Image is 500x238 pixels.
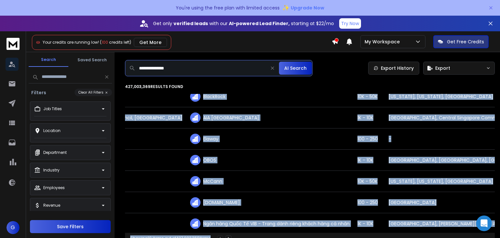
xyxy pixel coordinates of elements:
[341,20,359,27] p: Try Now
[279,62,312,75] button: AI Search
[7,38,20,50] img: logo
[190,91,350,102] div: BlackRock
[43,106,62,112] p: Job Titles
[190,197,350,208] div: [DOMAIN_NAME]
[43,128,61,133] p: Location
[229,20,290,27] strong: AI-powered Lead Finder,
[365,38,402,45] p: My Workspace
[43,39,99,45] span: Your credits are running low!
[29,89,49,96] h3: Filters
[43,203,60,208] p: Revenue
[134,38,167,47] button: Get More
[354,107,385,128] td: 1K - 10K
[354,171,385,192] td: 10K - 50K
[433,35,489,48] button: Get Free Credits
[282,3,289,12] span: ✨
[153,20,334,27] p: Get only with our starting at $22/mo
[43,150,67,155] p: Department
[291,5,324,11] span: Upgrade Now
[339,18,361,29] button: Try Now
[190,218,350,229] div: Ngân hàng Quốc Tế VIB - Trang dành riêng khách hàng cá nhân
[102,39,108,45] span: 100
[43,185,65,190] p: Employees
[7,221,20,234] button: G
[100,39,131,45] span: ( credits left)
[354,150,385,171] td: 1K - 10K
[354,192,385,213] td: 100 - 250
[447,38,484,45] p: Get Free Credits
[72,53,112,67] button: Saved Search
[190,176,350,186] div: McCann
[174,20,208,27] strong: verified leads
[354,86,385,107] td: 10K - 50K
[476,216,492,231] div: Open Intercom Messenger
[29,53,68,67] button: Search
[435,65,450,71] span: Export
[354,213,385,234] td: 1K - 10K
[354,128,385,150] td: 100 - 250
[282,1,324,14] button: ✨Upgrade Now
[190,134,350,144] div: Elaway
[176,5,280,11] p: You're using the free plan with limited access
[190,155,350,165] div: OBOS
[125,84,495,89] p: 427,003,369 results found
[43,168,60,173] p: Industry
[75,89,112,96] button: Clear All Filters
[30,220,111,233] button: Save Filters
[190,112,350,123] div: AIA [GEOGRAPHIC_DATA]
[368,62,419,75] a: Export History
